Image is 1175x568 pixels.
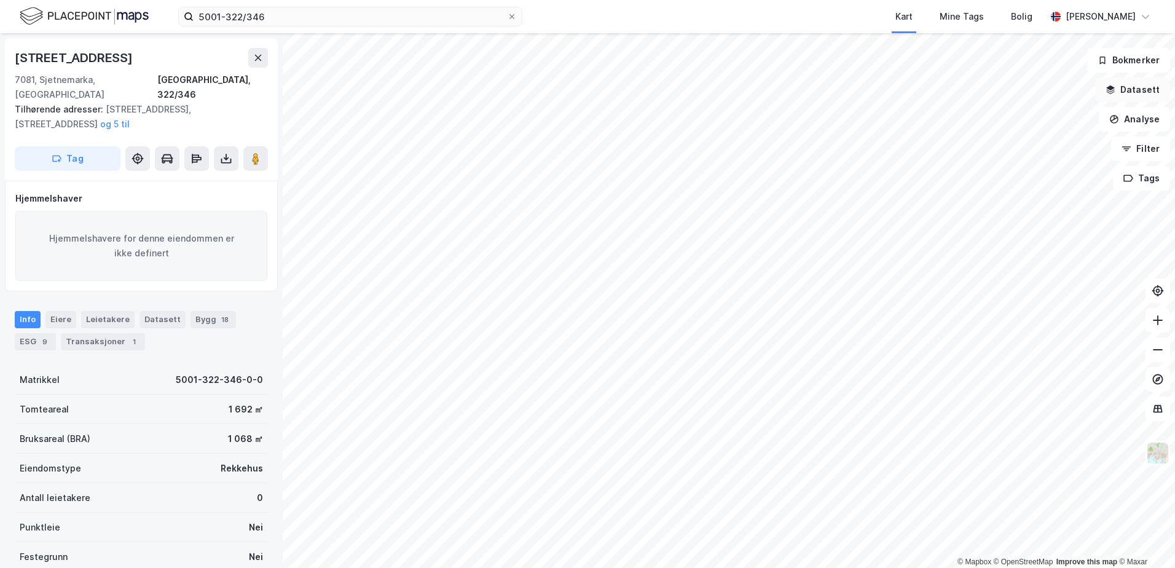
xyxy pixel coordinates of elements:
[176,373,263,387] div: 5001-322-346-0-0
[20,373,60,387] div: Matrikkel
[1056,558,1117,566] a: Improve this map
[15,191,267,206] div: Hjemmelshaver
[20,520,60,535] div: Punktleie
[15,311,41,328] div: Info
[940,9,984,24] div: Mine Tags
[1114,509,1175,568] div: Kontrollprogram for chat
[1146,441,1169,465] img: Z
[957,558,991,566] a: Mapbox
[20,491,90,505] div: Antall leietakere
[228,432,263,446] div: 1 068 ㎡
[15,333,56,350] div: ESG
[15,146,120,171] button: Tag
[229,402,263,417] div: 1 692 ㎡
[20,550,68,564] div: Festegrunn
[15,211,267,281] div: Hjemmelshavere for denne eiendommen er ikke definert
[15,104,106,114] span: Tilhørende adresser:
[191,311,236,328] div: Bygg
[249,550,263,564] div: Nei
[15,102,258,132] div: [STREET_ADDRESS], [STREET_ADDRESS]
[1011,9,1032,24] div: Bolig
[140,311,186,328] div: Datasett
[194,7,507,26] input: Søk på adresse, matrikkel, gårdeiere, leietakere eller personer
[20,402,69,417] div: Tomteareal
[157,73,268,102] div: [GEOGRAPHIC_DATA], 322/346
[219,314,231,326] div: 18
[249,520,263,535] div: Nei
[39,336,51,348] div: 9
[20,461,81,476] div: Eiendomstype
[1099,107,1170,132] button: Analyse
[61,333,145,350] div: Transaksjoner
[895,9,913,24] div: Kart
[1113,166,1170,191] button: Tags
[1087,48,1170,73] button: Bokmerker
[20,6,149,27] img: logo.f888ab2527a4732fd821a326f86c7f29.svg
[1066,9,1136,24] div: [PERSON_NAME]
[81,311,135,328] div: Leietakere
[257,491,263,505] div: 0
[994,558,1053,566] a: OpenStreetMap
[128,336,140,348] div: 1
[20,432,90,446] div: Bruksareal (BRA)
[45,311,76,328] div: Eiere
[15,73,157,102] div: 7081, Sjetnemarka, [GEOGRAPHIC_DATA]
[221,461,263,476] div: Rekkehus
[1111,136,1170,161] button: Filter
[1095,77,1170,102] button: Datasett
[1114,509,1175,568] iframe: Chat Widget
[15,48,135,68] div: [STREET_ADDRESS]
